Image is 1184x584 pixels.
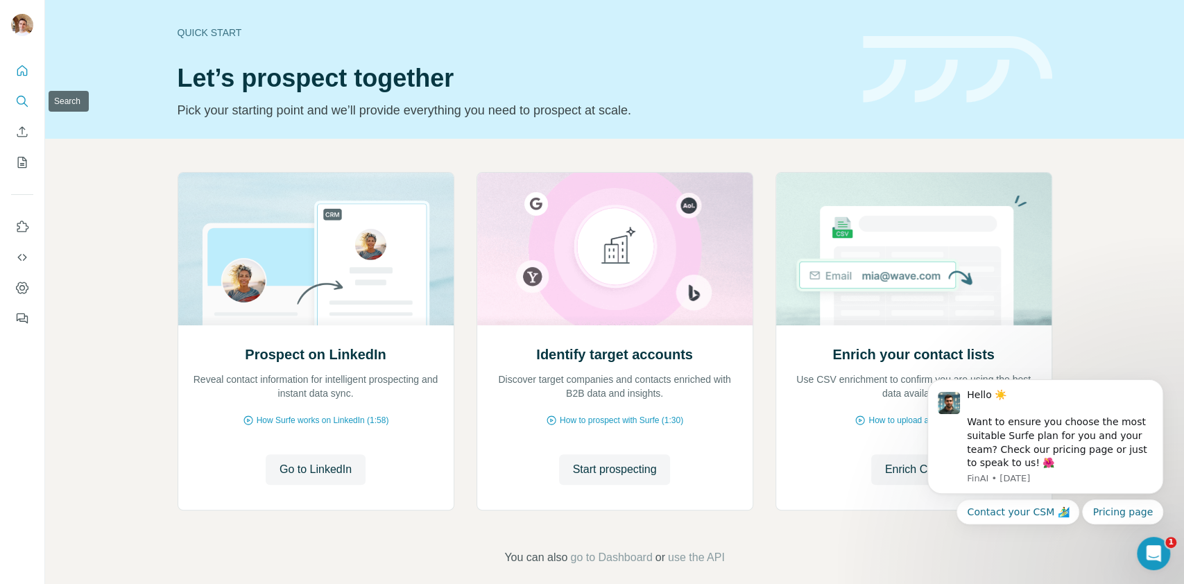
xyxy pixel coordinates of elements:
[11,89,33,114] button: Search
[11,306,33,331] button: Feedback
[871,454,956,485] button: Enrich CSV
[504,549,567,566] span: You can also
[907,363,1184,577] iframe: Intercom notifications message
[11,58,33,83] button: Quick start
[775,173,1052,325] img: Enrich your contact lists
[560,414,683,427] span: How to prospect with Surfe (1:30)
[178,26,846,40] div: Quick start
[559,454,671,485] button: Start prospecting
[178,65,846,92] h1: Let’s prospect together
[863,36,1052,103] img: banner
[11,214,33,239] button: Use Surfe on LinkedIn
[280,461,352,478] span: Go to LinkedIn
[178,173,454,325] img: Prospect on LinkedIn
[885,461,943,478] span: Enrich CSV
[245,345,386,364] h2: Prospect on LinkedIn
[11,14,33,36] img: Avatar
[655,549,665,566] span: or
[832,345,994,364] h2: Enrich your contact lists
[11,119,33,144] button: Enrich CSV
[266,454,366,485] button: Go to LinkedIn
[1165,537,1176,548] span: 1
[192,372,440,400] p: Reveal contact information for intelligent prospecting and instant data sync.
[491,372,739,400] p: Discover target companies and contacts enriched with B2B data and insights.
[257,414,389,427] span: How Surfe works on LinkedIn (1:58)
[570,549,652,566] button: go to Dashboard
[868,414,972,427] span: How to upload a CSV (2:59)
[11,275,33,300] button: Dashboard
[668,549,725,566] button: use the API
[178,101,846,120] p: Pick your starting point and we’ll provide everything you need to prospect at scale.
[11,150,33,175] button: My lists
[573,461,657,478] span: Start prospecting
[536,345,693,364] h2: Identify target accounts
[11,245,33,270] button: Use Surfe API
[790,372,1038,400] p: Use CSV enrichment to confirm you are using the best data available.
[477,173,753,325] img: Identify target accounts
[1137,537,1170,570] iframe: Intercom live chat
